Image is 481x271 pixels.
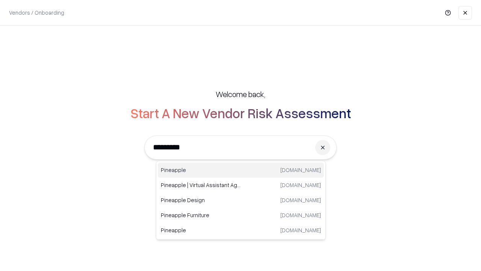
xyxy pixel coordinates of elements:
[161,181,241,189] p: Pineapple | Virtual Assistant Agency
[216,89,265,99] h5: Welcome back,
[161,196,241,204] p: Pineapple Design
[156,161,326,240] div: Suggestions
[130,105,351,120] h2: Start A New Vendor Risk Assessment
[280,181,321,189] p: [DOMAIN_NAME]
[161,211,241,219] p: Pineapple Furniture
[280,166,321,174] p: [DOMAIN_NAME]
[9,9,64,17] p: Vendors / Onboarding
[280,196,321,204] p: [DOMAIN_NAME]
[280,226,321,234] p: [DOMAIN_NAME]
[161,166,241,174] p: Pineapple
[280,211,321,219] p: [DOMAIN_NAME]
[161,226,241,234] p: Pineapple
